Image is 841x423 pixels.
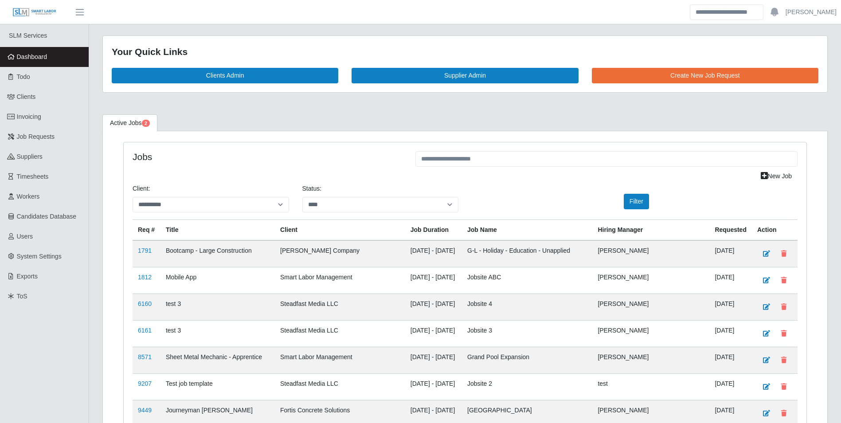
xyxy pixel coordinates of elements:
[592,219,709,240] th: Hiring Manager
[138,300,152,307] a: 6160
[405,347,462,373] td: [DATE] - [DATE]
[709,347,752,373] td: [DATE]
[709,219,752,240] th: Requested
[592,373,709,400] td: test
[405,320,462,347] td: [DATE] - [DATE]
[755,168,798,184] a: New Job
[462,240,592,267] td: G-L - Holiday - Education - Unapplied
[275,219,405,240] th: Client
[786,8,837,17] a: [PERSON_NAME]
[709,320,752,347] td: [DATE]
[138,407,152,414] a: 9449
[160,240,275,267] td: Bootcamp - Large Construction
[592,68,818,83] a: Create New Job Request
[160,320,275,347] td: test 3
[12,8,57,17] img: SLM Logo
[275,373,405,400] td: Steadfast Media LLC
[112,68,338,83] a: Clients Admin
[17,233,33,240] span: Users
[138,274,152,281] a: 1812
[160,294,275,320] td: test 3
[102,114,157,132] a: Active Jobs
[352,68,578,83] a: Supplier Admin
[138,247,152,254] a: 1791
[17,293,27,300] span: ToS
[275,267,405,294] td: Smart Labor Management
[112,45,818,59] div: Your Quick Links
[752,219,798,240] th: Action
[462,373,592,400] td: Jobsite 2
[9,32,47,39] span: SLM Services
[405,219,462,240] th: Job Duration
[709,373,752,400] td: [DATE]
[17,213,77,220] span: Candidates Database
[592,294,709,320] td: [PERSON_NAME]
[160,267,275,294] td: Mobile App
[624,194,649,209] button: Filter
[160,347,275,373] td: Sheet Metal Mechanic - Apprentice
[709,240,752,267] td: [DATE]
[462,294,592,320] td: Jobsite 4
[275,347,405,373] td: Smart Labor Management
[17,253,62,260] span: System Settings
[17,73,30,80] span: Todo
[275,320,405,347] td: Steadfast Media LLC
[142,120,150,127] span: Pending Jobs
[302,184,322,193] label: Status:
[17,93,36,100] span: Clients
[592,320,709,347] td: [PERSON_NAME]
[690,4,763,20] input: Search
[133,219,160,240] th: Req #
[462,347,592,373] td: Grand Pool Expansion
[133,151,402,162] h4: Jobs
[133,184,150,193] label: Client:
[462,267,592,294] td: Jobsite ABC
[17,113,41,120] span: Invoicing
[275,240,405,267] td: [PERSON_NAME] Company
[592,240,709,267] td: [PERSON_NAME]
[17,273,38,280] span: Exports
[17,133,55,140] span: Job Requests
[462,320,592,347] td: Jobsite 3
[138,353,152,360] a: 8571
[709,294,752,320] td: [DATE]
[138,327,152,334] a: 6161
[17,193,40,200] span: Workers
[275,294,405,320] td: Steadfast Media LLC
[405,373,462,400] td: [DATE] - [DATE]
[160,373,275,400] td: Test job template
[405,267,462,294] td: [DATE] - [DATE]
[17,173,49,180] span: Timesheets
[405,294,462,320] td: [DATE] - [DATE]
[709,267,752,294] td: [DATE]
[17,153,43,160] span: Suppliers
[405,240,462,267] td: [DATE] - [DATE]
[138,380,152,387] a: 9207
[592,347,709,373] td: [PERSON_NAME]
[17,53,47,60] span: Dashboard
[462,219,592,240] th: Job Name
[160,219,275,240] th: Title
[592,267,709,294] td: [PERSON_NAME]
